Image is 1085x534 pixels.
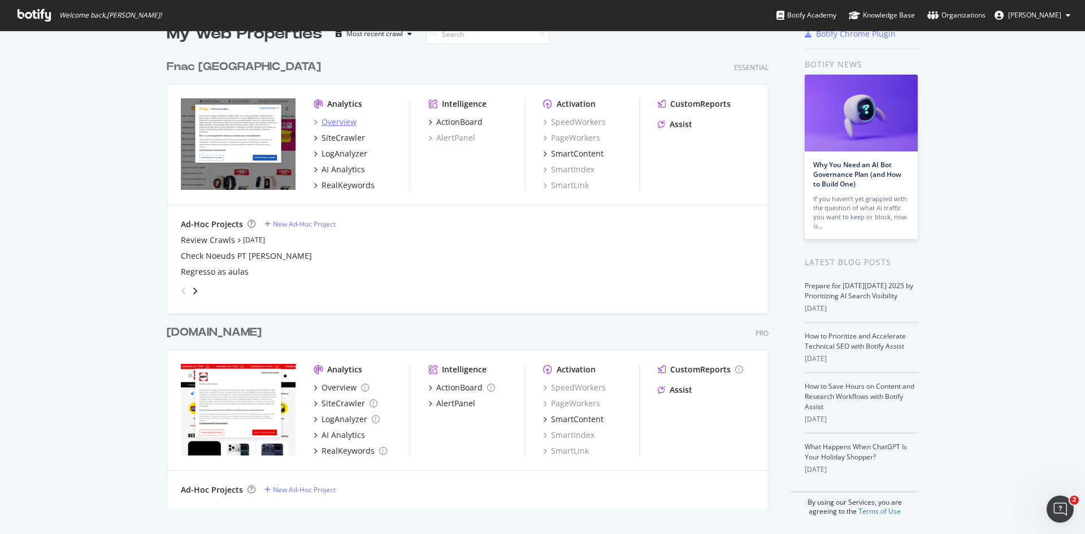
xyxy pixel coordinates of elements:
[756,328,769,338] div: Pro
[543,429,594,441] a: SmartIndex
[805,354,918,364] div: [DATE]
[543,116,606,128] a: SpeedWorkers
[805,281,913,301] a: Prepare for [DATE][DATE] 2025 by Prioritizing AI Search Visibility
[849,10,915,21] div: Knowledge Base
[167,23,322,45] div: My Web Properties
[346,31,403,37] div: Most recent crawl
[181,484,243,496] div: Ad-Hoc Projects
[167,324,262,341] div: [DOMAIN_NAME]
[436,382,483,393] div: ActionBoard
[322,398,365,409] div: SiteCrawler
[658,364,743,375] a: CustomReports
[734,63,769,72] div: Essential
[167,59,321,75] div: Fnac [GEOGRAPHIC_DATA]
[1047,496,1074,523] iframe: Intercom live chat
[442,364,487,375] div: Intelligence
[436,116,483,128] div: ActionBoard
[543,382,606,393] a: SpeedWorkers
[805,256,918,268] div: Latest Blog Posts
[805,331,906,351] a: How to Prioritize and Accelerate Technical SEO with Botify Assist
[1008,10,1061,20] span: Patrícia Leal
[927,10,986,21] div: Organizations
[670,98,731,110] div: CustomReports
[322,132,365,144] div: SiteCrawler
[176,282,191,300] div: angle-left
[264,485,336,494] a: New Ad-Hoc Project
[805,58,918,71] div: Botify news
[314,148,367,159] a: LogAnalyzer
[670,119,692,130] div: Assist
[322,429,365,441] div: AI Analytics
[986,6,1079,24] button: [PERSON_NAME]
[670,384,692,396] div: Assist
[181,235,235,246] a: Review Crawls
[167,324,266,341] a: [DOMAIN_NAME]
[543,398,600,409] a: PageWorkers
[543,148,604,159] a: SmartContent
[181,98,296,190] img: www.fnac.pt
[543,414,604,425] a: SmartContent
[322,445,375,457] div: RealKeywords
[331,25,416,43] button: Most recent crawl
[805,414,918,424] div: [DATE]
[314,414,380,425] a: LogAnalyzer
[543,164,594,175] a: SmartIndex
[658,119,692,130] a: Assist
[181,250,312,262] a: Check Noeuds PT [PERSON_NAME]
[442,98,487,110] div: Intelligence
[181,364,296,455] img: darty.pt
[776,10,836,21] div: Botify Academy
[59,11,162,20] span: Welcome back, [PERSON_NAME] !
[243,235,265,245] a: [DATE]
[436,398,475,409] div: AlertPanel
[314,382,369,393] a: Overview
[1070,496,1079,505] span: 2
[322,148,367,159] div: LogAnalyzer
[551,414,604,425] div: SmartContent
[551,148,604,159] div: SmartContent
[426,24,550,44] input: Search
[314,132,365,144] a: SiteCrawler
[191,285,199,297] div: angle-right
[428,398,475,409] a: AlertPanel
[167,59,325,75] a: Fnac [GEOGRAPHIC_DATA]
[314,429,365,441] a: AI Analytics
[428,132,475,144] a: AlertPanel
[327,98,362,110] div: Analytics
[805,464,918,475] div: [DATE]
[322,116,357,128] div: Overview
[543,180,589,191] div: SmartLink
[543,132,600,144] a: PageWorkers
[273,485,336,494] div: New Ad-Hoc Project
[543,445,589,457] a: SmartLink
[813,194,909,231] div: If you haven’t yet grappled with the question of what AI traffic you want to keep or block, now is…
[327,364,362,375] div: Analytics
[322,414,367,425] div: LogAnalyzer
[181,219,243,230] div: Ad-Hoc Projects
[805,381,914,411] a: How to Save Hours on Content and Research Workflows with Botify Assist
[805,75,918,151] img: Why You Need an AI Bot Governance Plan (and How to Build One)
[805,442,907,462] a: What Happens When ChatGPT Is Your Holiday Shopper?
[858,506,901,516] a: Terms of Use
[314,398,377,409] a: SiteCrawler
[322,382,357,393] div: Overview
[322,164,365,175] div: AI Analytics
[167,45,778,509] div: grid
[557,364,596,375] div: Activation
[181,266,249,277] a: Regresso as aulas
[557,98,596,110] div: Activation
[314,164,365,175] a: AI Analytics
[658,98,731,110] a: CustomReports
[273,219,336,229] div: New Ad-Hoc Project
[670,364,731,375] div: CustomReports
